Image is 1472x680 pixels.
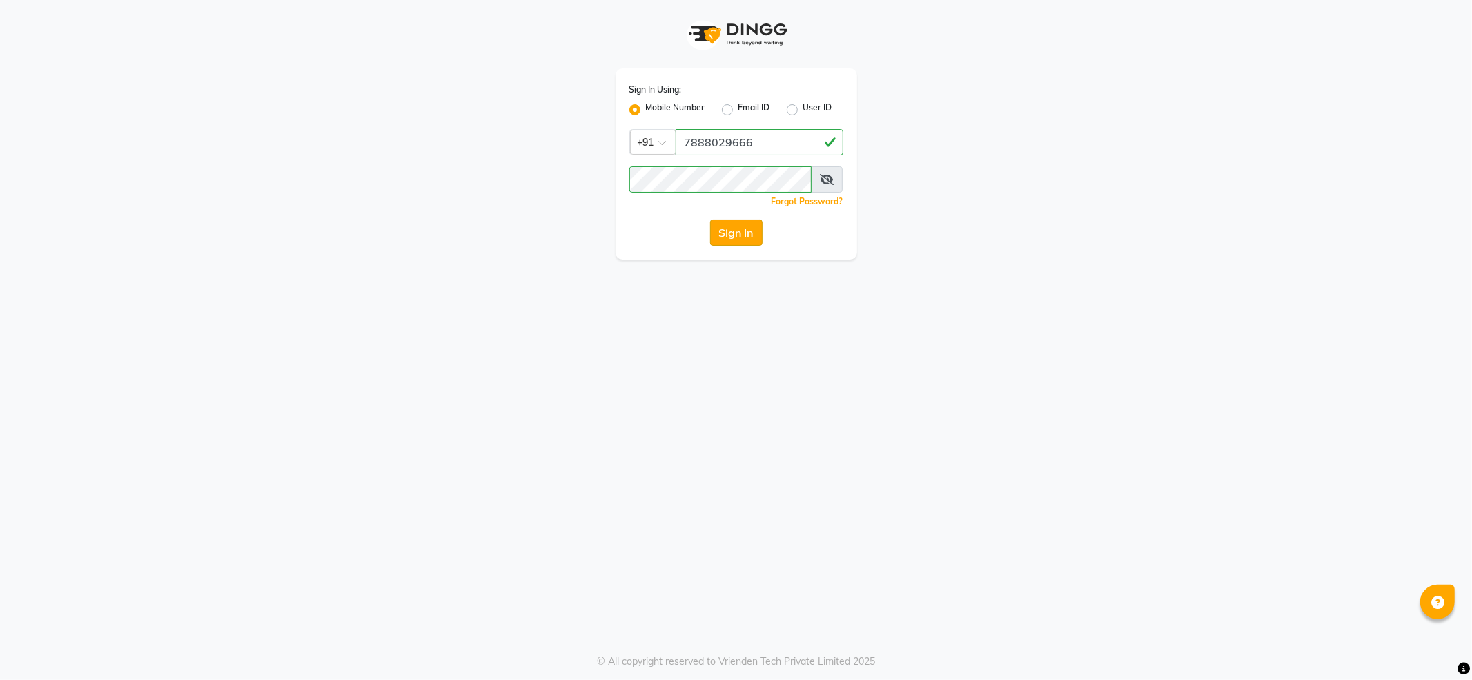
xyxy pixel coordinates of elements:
[803,101,832,118] label: User ID
[710,220,763,246] button: Sign In
[629,84,682,96] label: Sign In Using:
[681,14,792,55] img: logo1.svg
[738,101,770,118] label: Email ID
[629,166,812,193] input: Username
[676,129,843,155] input: Username
[646,101,705,118] label: Mobile Number
[772,196,843,206] a: Forgot Password?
